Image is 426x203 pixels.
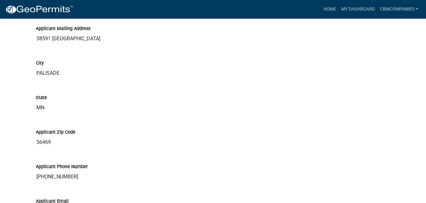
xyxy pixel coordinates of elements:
[36,165,88,169] label: Applicant Phone Number
[36,96,47,100] label: State
[36,130,75,135] label: Applicant Zip Code
[321,3,339,15] a: Home
[36,61,44,66] label: City
[339,3,377,15] a: My Dashboard
[377,3,421,15] a: cbmcompanies
[36,27,90,31] label: Applicant Mailing Address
